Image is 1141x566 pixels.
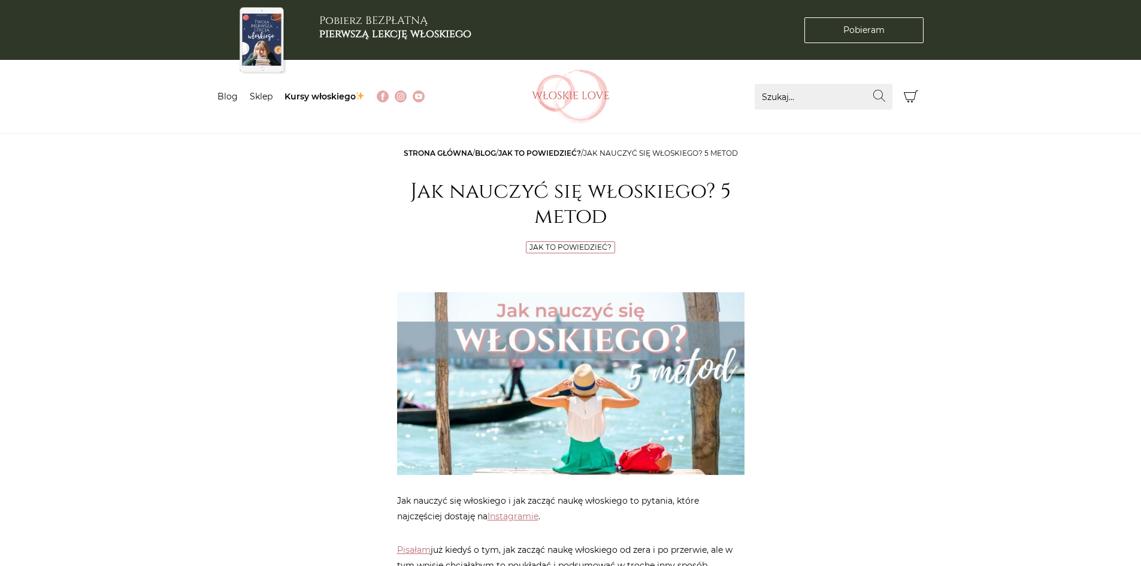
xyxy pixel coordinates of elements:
[250,91,273,102] a: Sklep
[529,243,612,252] a: Jak to powiedzieć?
[319,14,471,40] h3: Pobierz BEZPŁATNĄ
[475,149,496,158] a: Blog
[404,149,738,158] span: / / /
[319,26,471,41] b: pierwszą lekcję włoskiego
[804,17,924,43] a: Pobieram
[583,149,738,158] span: Jak nauczyć się włoskiego? 5 metod
[356,92,364,100] img: ✨
[898,84,924,110] button: Koszyk
[755,84,892,110] input: Szukaj...
[532,69,610,123] img: Włoskielove
[498,149,581,158] a: Jak to powiedzieć?
[488,511,538,522] a: Instagramie
[843,24,885,37] span: Pobieram
[217,91,238,102] a: Blog
[404,149,473,158] a: Strona główna
[397,544,431,555] a: Pisałam
[285,91,365,102] a: Kursy włoskiego
[397,179,744,229] h1: Jak nauczyć się włoskiego? 5 metod
[397,493,744,524] p: Jak nauczyć się włoskiego i jak zacząć naukę włoskiego to pytania, które najczęściej dostaję na .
